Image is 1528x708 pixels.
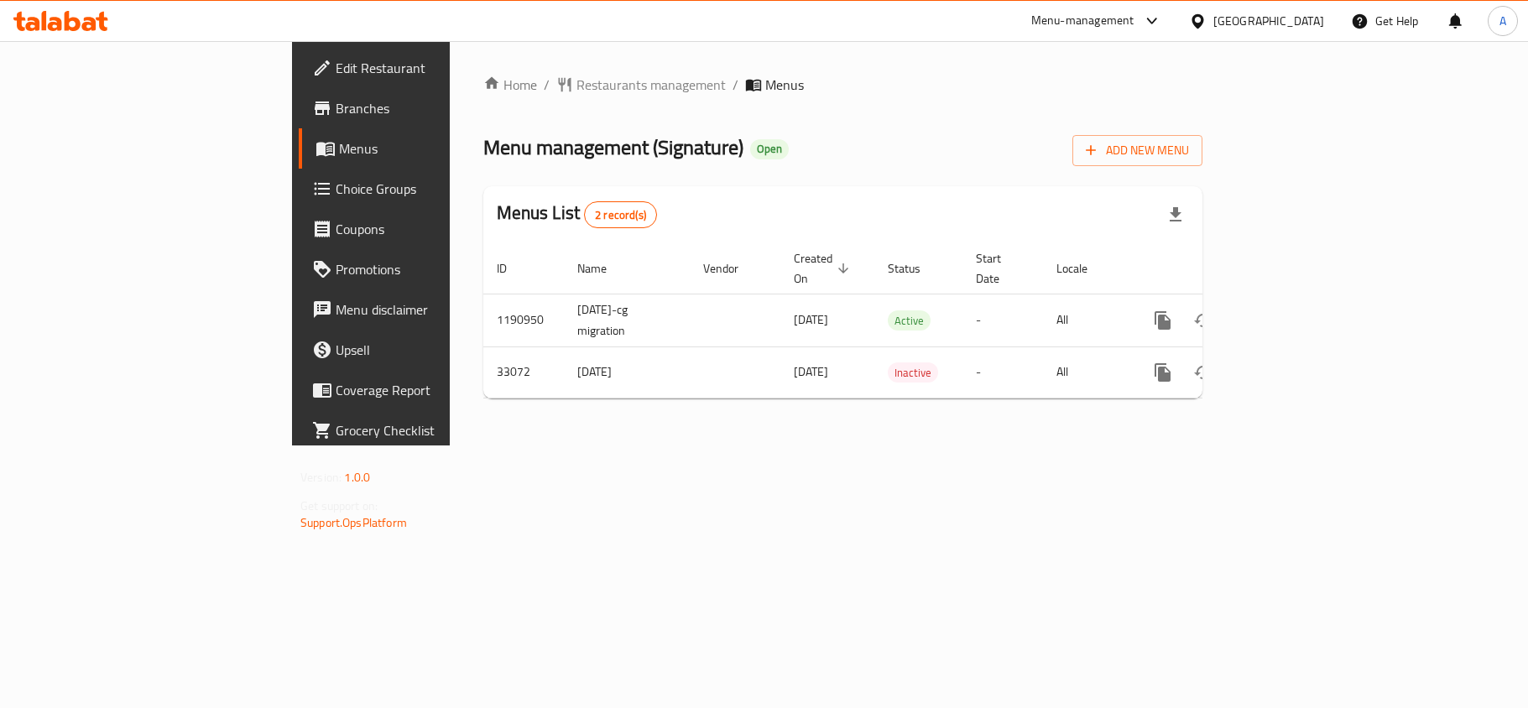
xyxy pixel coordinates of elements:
[585,207,656,223] span: 2 record(s)
[299,410,547,450] a: Grocery Checklist
[483,75,1202,95] nav: breadcrumb
[962,346,1043,398] td: -
[336,380,534,400] span: Coverage Report
[564,294,690,346] td: [DATE]-cg migration
[299,48,547,88] a: Edit Restaurant
[750,139,789,159] div: Open
[888,258,942,279] span: Status
[765,75,804,95] span: Menus
[1043,346,1129,398] td: All
[1031,11,1134,31] div: Menu-management
[299,169,547,209] a: Choice Groups
[1043,294,1129,346] td: All
[962,294,1043,346] td: -
[299,330,547,370] a: Upsell
[344,466,370,488] span: 1.0.0
[1143,352,1183,393] button: more
[1086,140,1189,161] span: Add New Menu
[497,258,529,279] span: ID
[299,88,547,128] a: Branches
[1129,243,1317,294] th: Actions
[300,466,342,488] span: Version:
[1143,300,1183,341] button: more
[336,179,534,199] span: Choice Groups
[750,142,789,156] span: Open
[556,75,726,95] a: Restaurants management
[888,311,931,331] span: Active
[497,200,657,228] h2: Menus List
[577,258,628,279] span: Name
[1072,135,1202,166] button: Add New Menu
[299,249,547,289] a: Promotions
[1213,12,1324,30] div: [GEOGRAPHIC_DATA]
[483,128,743,166] span: Menu management ( Signature )
[1183,300,1223,341] button: Change Status
[794,248,854,289] span: Created On
[336,58,534,78] span: Edit Restaurant
[299,289,547,330] a: Menu disclaimer
[1155,195,1196,235] div: Export file
[794,309,828,331] span: [DATE]
[794,361,828,383] span: [DATE]
[564,346,690,398] td: [DATE]
[300,512,407,534] a: Support.OpsPlatform
[299,128,547,169] a: Menus
[336,340,534,360] span: Upsell
[976,248,1023,289] span: Start Date
[336,299,534,320] span: Menu disclaimer
[483,243,1317,398] table: enhanced table
[336,259,534,279] span: Promotions
[300,495,378,517] span: Get support on:
[1499,12,1506,30] span: A
[703,258,760,279] span: Vendor
[733,75,738,95] li: /
[1056,258,1109,279] span: Locale
[888,363,938,383] span: Inactive
[576,75,726,95] span: Restaurants management
[336,219,534,239] span: Coupons
[1183,352,1223,393] button: Change Status
[339,138,534,159] span: Menus
[584,201,657,228] div: Total records count
[336,98,534,118] span: Branches
[336,420,534,440] span: Grocery Checklist
[299,209,547,249] a: Coupons
[299,370,547,410] a: Coverage Report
